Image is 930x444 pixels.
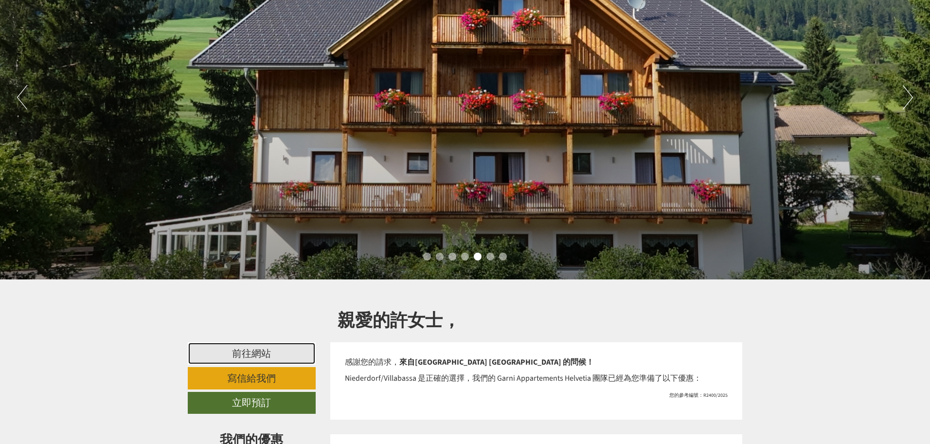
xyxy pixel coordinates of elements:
font: Niederdorf/Villabassa 是正確的選擇，我們的 Garni Appartements Helvetia 團隊已經為您準備了以下優惠： [345,373,701,384]
font: 感謝您的請求， [345,357,399,368]
button: 下一個 [903,85,913,110]
font: 親愛的許女士， [338,308,460,333]
font: 前往網站 [232,347,271,360]
button: 以前的 [17,85,27,110]
font: 來自[GEOGRAPHIC_DATA] [GEOGRAPHIC_DATA] 的問候！ [399,357,594,368]
font: 您的參考編號：R2400/2025 [669,392,728,399]
a: 前往網站 [188,342,316,365]
font: 立即預訂 [232,396,271,410]
a: 立即預訂 [188,392,316,414]
font: 寫信給我們 [227,372,276,386]
a: 寫信給我們 [188,367,316,389]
